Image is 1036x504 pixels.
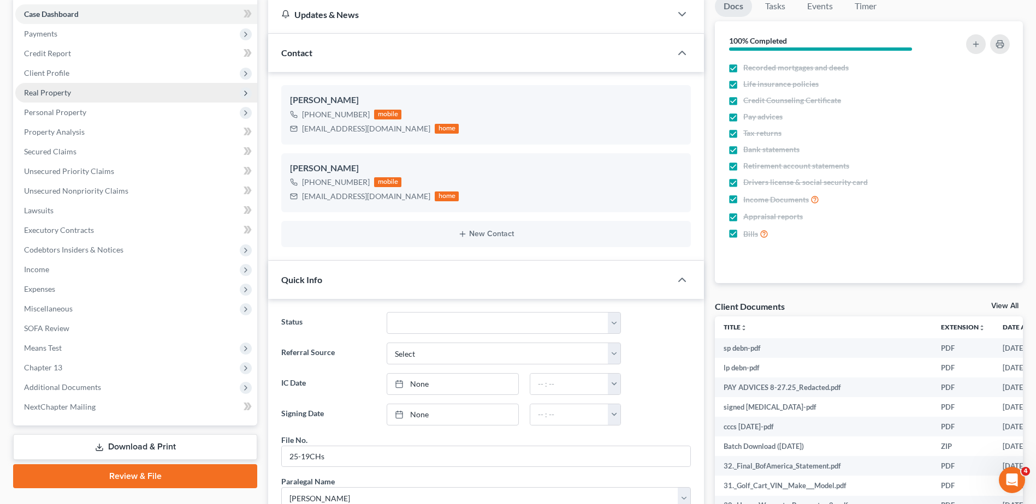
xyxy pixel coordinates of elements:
[281,9,658,20] div: Updates & News
[24,147,76,156] span: Secured Claims
[743,144,800,155] span: Bank statements
[743,79,819,89] span: Life insurance policies
[932,436,994,456] td: ZIP
[302,123,430,134] div: [EMAIL_ADDRESS][DOMAIN_NAME]
[24,382,101,392] span: Additional Documents
[15,122,257,142] a: Property Analysis
[302,109,370,120] div: [PHONE_NUMBER]
[932,456,994,476] td: PDF
[741,325,747,331] i: unfold_more
[374,110,401,119] div: mobile
[743,211,803,222] span: Appraisal reports
[15,142,257,161] a: Secured Claims
[1021,467,1030,476] span: 4
[276,312,381,334] label: Status
[991,302,1019,310] a: View All
[24,49,71,58] span: Credit Report
[302,191,430,202] div: [EMAIL_ADDRESS][DOMAIN_NAME]
[24,166,114,176] span: Unsecured Priority Claims
[715,456,932,476] td: 32._Final_BofAmerica_Statement.pdf
[530,374,608,394] input: -- : --
[743,160,849,171] span: Retirement account statements
[290,94,682,107] div: [PERSON_NAME]
[24,284,55,293] span: Expenses
[743,62,849,73] span: Recorded mortgages and deeds
[530,404,608,425] input: -- : --
[15,201,257,220] a: Lawsuits
[24,245,123,254] span: Codebtors Insiders & Notices
[290,162,682,175] div: [PERSON_NAME]
[374,177,401,187] div: mobile
[932,397,994,417] td: PDF
[276,343,381,364] label: Referral Source
[24,68,69,77] span: Client Profile
[281,434,307,446] div: File No.
[743,177,868,188] span: Drivers license & social security card
[932,476,994,495] td: PDF
[729,36,787,45] strong: 100% Completed
[24,363,62,372] span: Chapter 13
[715,358,932,377] td: lp debn-pdf
[715,417,932,436] td: cccs [DATE]-pdf
[24,402,96,411] span: NextChapter Mailing
[302,177,370,188] div: [PHONE_NUMBER]
[24,343,62,352] span: Means Test
[743,111,783,122] span: Pay advices
[24,206,54,215] span: Lawsuits
[24,265,49,274] span: Income
[435,124,459,134] div: home
[941,323,985,331] a: Extensionunfold_more
[932,377,994,397] td: PDF
[743,194,809,205] span: Income Documents
[24,304,73,313] span: Miscellaneous
[15,161,257,181] a: Unsecured Priority Claims
[276,404,381,425] label: Signing Date
[743,128,782,139] span: Tax returns
[715,377,932,397] td: PAY ADVICES 8-27.25_Redacted.pdf
[435,191,459,201] div: home
[932,338,994,358] td: PDF
[387,374,518,394] a: None
[743,229,758,239] span: Bills
[715,476,932,495] td: 31._Golf_Cart_VIN__Make___Model.pdf
[387,404,518,425] a: None
[24,127,85,136] span: Property Analysis
[290,230,682,238] button: New Contact
[281,47,312,58] span: Contact
[15,397,257,417] a: NextChapter Mailing
[24,323,69,333] span: SOFA Review
[715,436,932,456] td: Batch Download ([DATE])
[281,476,335,487] div: Paralegal Name
[24,225,94,235] span: Executory Contracts
[24,9,79,19] span: Case Dashboard
[276,373,381,395] label: IC Date
[715,301,785,312] div: Client Documents
[24,186,128,195] span: Unsecured Nonpriority Claims
[282,446,690,467] input: --
[743,95,841,106] span: Credit Counseling Certificate
[15,319,257,338] a: SOFA Review
[715,338,932,358] td: sp debn-pdf
[24,88,71,97] span: Real Property
[281,274,322,285] span: Quick Info
[13,464,257,488] a: Review & File
[24,107,86,117] span: Personal Property
[15,44,257,63] a: Credit Report
[724,323,747,331] a: Titleunfold_more
[999,467,1025,493] iframe: Intercom live chat
[15,181,257,201] a: Unsecured Nonpriority Claims
[13,434,257,460] a: Download & Print
[15,4,257,24] a: Case Dashboard
[715,397,932,417] td: signed [MEDICAL_DATA]-pdf
[15,220,257,240] a: Executory Contracts
[24,29,57,38] span: Payments
[979,325,985,331] i: unfold_more
[932,358,994,377] td: PDF
[932,417,994,436] td: PDF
